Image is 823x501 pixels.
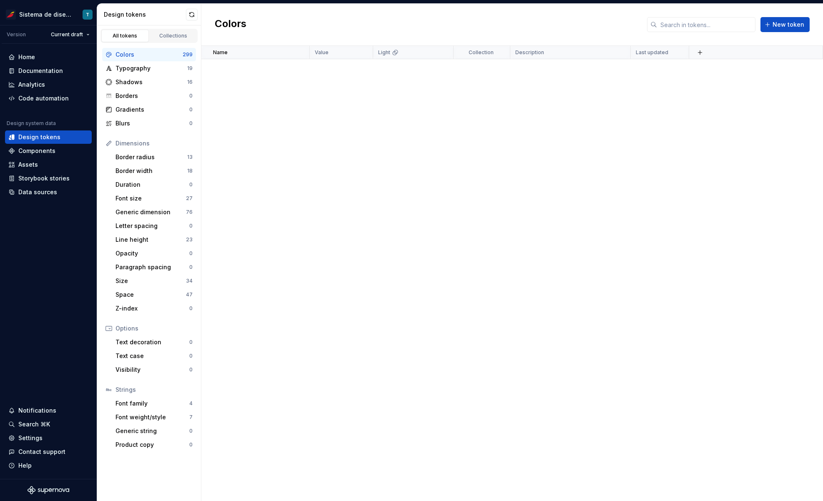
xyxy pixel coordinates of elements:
div: Design tokens [104,10,186,19]
div: Paragraph spacing [115,263,189,271]
div: Text decoration [115,338,189,346]
div: Product copy [115,441,189,449]
a: Z-index0 [112,302,196,315]
a: Font family4 [112,397,196,410]
div: 299 [183,51,193,58]
a: Generic string0 [112,424,196,438]
div: 0 [189,428,193,434]
div: 0 [189,264,193,271]
div: Size [115,277,186,285]
a: Components [5,144,92,158]
a: Shadows16 [102,75,196,89]
div: Generic string [115,427,189,435]
p: Collection [469,49,494,56]
div: 0 [189,250,193,257]
div: Data sources [18,188,57,196]
a: Visibility0 [112,363,196,376]
div: Z-index [115,304,189,313]
span: New token [773,20,804,29]
a: Colors299 [102,48,196,61]
a: Typography19 [102,62,196,75]
a: Code automation [5,92,92,105]
div: 4 [189,400,193,407]
div: 0 [189,181,193,188]
a: Paragraph spacing0 [112,261,196,274]
div: Text case [115,352,189,360]
img: 55604660-494d-44a9-beb2-692398e9940a.png [6,10,16,20]
div: Typography [115,64,187,73]
div: Borders [115,92,189,100]
a: Space47 [112,288,196,301]
a: Text case0 [112,349,196,363]
span: Current draft [51,31,83,38]
div: 47 [186,291,193,298]
div: T [86,11,89,18]
a: Border radius13 [112,150,196,164]
div: Generic dimension [115,208,186,216]
button: Help [5,459,92,472]
div: 34 [186,278,193,284]
div: Help [18,461,32,470]
div: Font family [115,399,189,408]
button: Search ⌘K [5,418,92,431]
button: Current draft [47,29,93,40]
div: Storybook stories [18,174,70,183]
div: 0 [189,93,193,99]
div: Space [115,291,186,299]
div: Strings [115,386,193,394]
a: Text decoration0 [112,336,196,349]
a: Size34 [112,274,196,288]
div: 0 [189,366,193,373]
div: Assets [18,160,38,169]
div: Components [18,147,55,155]
div: Contact support [18,448,65,456]
div: Code automation [18,94,69,103]
div: 13 [187,154,193,160]
div: Version [7,31,26,38]
a: Blurs0 [102,117,196,130]
div: Design system data [7,120,56,127]
div: Colors [115,50,183,59]
a: Border width18 [112,164,196,178]
div: Border radius [115,153,187,161]
div: Sistema de diseño Iberia [19,10,73,19]
a: Borders0 [102,89,196,103]
div: 27 [186,195,193,202]
div: Notifications [18,406,56,415]
div: Collections [153,33,194,39]
a: Design tokens [5,130,92,144]
div: Line height [115,235,186,244]
a: Home [5,50,92,64]
div: 76 [186,209,193,215]
a: Line height23 [112,233,196,246]
svg: Supernova Logo [28,486,69,494]
button: Notifications [5,404,92,417]
div: 0 [189,120,193,127]
div: Font weight/style [115,413,189,421]
div: 0 [189,305,193,312]
div: Dimensions [115,139,193,148]
div: Documentation [18,67,63,75]
div: Shadows [115,78,187,86]
a: Product copy0 [112,438,196,451]
div: Gradients [115,105,189,114]
div: All tokens [104,33,146,39]
div: 0 [189,441,193,448]
a: Documentation [5,64,92,78]
div: Opacity [115,249,189,258]
a: Font weight/style7 [112,411,196,424]
div: Visibility [115,366,189,374]
div: 16 [187,79,193,85]
a: Generic dimension76 [112,205,196,219]
div: 19 [187,65,193,72]
button: Sistema de diseño IberiaT [2,5,95,23]
p: Name [213,49,228,56]
div: Letter spacing [115,222,189,230]
p: Last updated [636,49,668,56]
a: Gradients0 [102,103,196,116]
a: Analytics [5,78,92,91]
h2: Colors [215,17,246,32]
div: 7 [189,414,193,421]
p: Light [378,49,390,56]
